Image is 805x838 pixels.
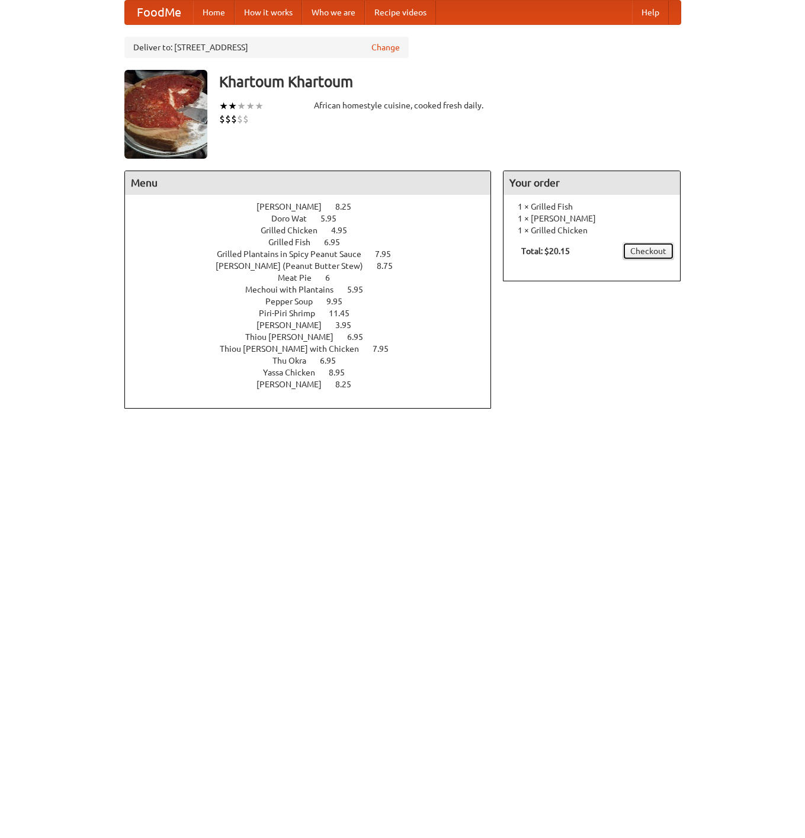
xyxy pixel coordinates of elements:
[220,344,410,354] a: Thiou [PERSON_NAME] with Chicken 7.95
[302,1,365,24] a: Who we are
[261,226,369,235] a: Grilled Chicken 4.95
[256,380,373,389] a: [PERSON_NAME] 8.25
[509,224,674,236] li: 1 × Grilled Chicken
[237,113,243,126] li: $
[271,214,319,223] span: Doro Wat
[245,332,345,342] span: Thiou [PERSON_NAME]
[335,380,363,389] span: 8.25
[509,201,674,213] li: 1 × Grilled Fish
[377,261,405,271] span: 8.75
[320,356,348,365] span: 6.95
[329,368,357,377] span: 8.95
[347,332,375,342] span: 6.95
[255,99,264,113] li: ★
[217,249,373,259] span: Grilled Plantains in Spicy Peanut Sauce
[219,70,681,94] h3: Khartoum Khartoum
[268,237,322,247] span: Grilled Fish
[509,213,674,224] li: 1 × [PERSON_NAME]
[246,99,255,113] li: ★
[503,171,680,195] h4: Your order
[124,70,207,159] img: angular.jpg
[237,99,246,113] li: ★
[124,37,409,58] div: Deliver to: [STREET_ADDRESS]
[231,113,237,126] li: $
[632,1,669,24] a: Help
[216,261,375,271] span: [PERSON_NAME] (Peanut Butter Stew)
[228,99,237,113] li: ★
[265,297,325,306] span: Pepper Soup
[373,344,400,354] span: 7.95
[335,202,363,211] span: 8.25
[278,273,323,282] span: Meat Pie
[256,320,373,330] a: [PERSON_NAME] 3.95
[265,297,364,306] a: Pepper Soup 9.95
[623,242,674,260] a: Checkout
[193,1,235,24] a: Home
[219,113,225,126] li: $
[245,285,345,294] span: Mechoui with Plantains
[256,202,373,211] a: [PERSON_NAME] 8.25
[278,273,352,282] a: Meat Pie 6
[125,171,491,195] h4: Menu
[259,309,371,318] a: Piri-Piri Shrimp 11.45
[259,309,327,318] span: Piri-Piri Shrimp
[256,380,333,389] span: [PERSON_NAME]
[325,273,342,282] span: 6
[261,226,329,235] span: Grilled Chicken
[219,99,228,113] li: ★
[329,309,361,318] span: 11.45
[324,237,352,247] span: 6.95
[365,1,436,24] a: Recipe videos
[217,249,413,259] a: Grilled Plantains in Spicy Peanut Sauce 7.95
[314,99,492,111] div: African homestyle cuisine, cooked fresh daily.
[268,237,362,247] a: Grilled Fish 6.95
[235,1,302,24] a: How it works
[347,285,375,294] span: 5.95
[245,332,385,342] a: Thiou [PERSON_NAME] 6.95
[272,356,318,365] span: Thu Okra
[125,1,193,24] a: FoodMe
[320,214,348,223] span: 5.95
[271,214,358,223] a: Doro Wat 5.95
[225,113,231,126] li: $
[272,356,358,365] a: Thu Okra 6.95
[263,368,367,377] a: Yassa Chicken 8.95
[256,202,333,211] span: [PERSON_NAME]
[326,297,354,306] span: 9.95
[245,285,385,294] a: Mechoui with Plantains 5.95
[371,41,400,53] a: Change
[216,261,415,271] a: [PERSON_NAME] (Peanut Butter Stew) 8.75
[263,368,327,377] span: Yassa Chicken
[220,344,371,354] span: Thiou [PERSON_NAME] with Chicken
[335,320,363,330] span: 3.95
[521,246,570,256] b: Total: $20.15
[375,249,403,259] span: 7.95
[243,113,249,126] li: $
[256,320,333,330] span: [PERSON_NAME]
[331,226,359,235] span: 4.95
